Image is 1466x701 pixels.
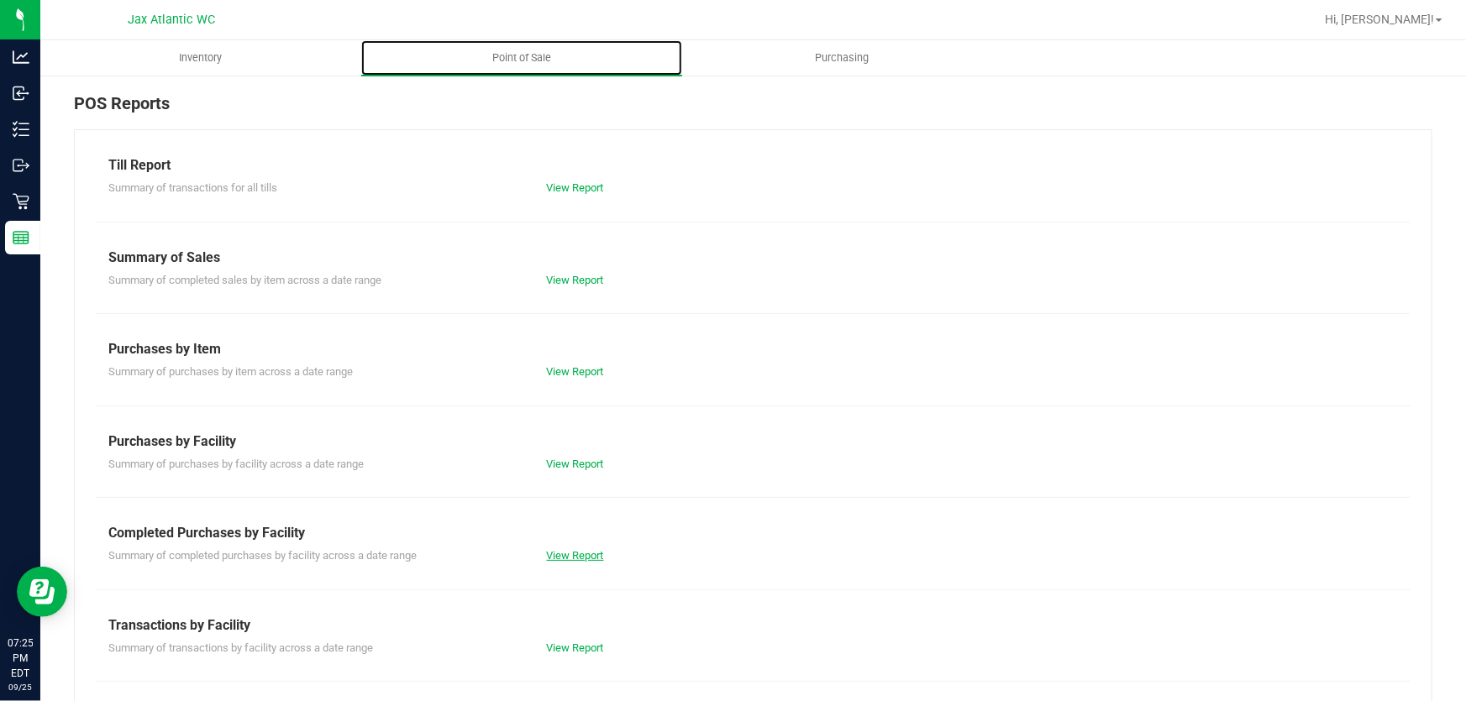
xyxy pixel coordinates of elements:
span: Point of Sale [470,50,574,65]
div: Transactions by Facility [108,615,1398,636]
span: Summary of completed sales by item across a date range [108,274,381,286]
a: Point of Sale [361,40,682,76]
span: Inventory [156,50,244,65]
a: View Report [547,458,604,470]
a: View Report [547,274,604,286]
span: Jax Atlantic WC [128,13,215,27]
inline-svg: Inbound [13,85,29,102]
span: Summary of transactions for all tills [108,181,277,194]
div: Summary of Sales [108,248,1398,268]
span: Hi, [PERSON_NAME]! [1325,13,1434,26]
span: Summary of transactions by facility across a date range [108,641,373,654]
span: Summary of purchases by item across a date range [108,365,353,378]
div: Purchases by Item [108,339,1398,359]
a: View Report [547,181,604,194]
span: Summary of purchases by facility across a date range [108,458,364,470]
div: POS Reports [74,91,1432,129]
a: View Report [547,365,604,378]
iframe: Resource center [17,567,67,617]
div: Purchases by Facility [108,432,1398,452]
inline-svg: Inventory [13,121,29,138]
a: Purchasing [682,40,1003,76]
inline-svg: Outbound [13,157,29,174]
span: Summary of completed purchases by facility across a date range [108,549,417,562]
a: View Report [547,549,604,562]
a: View Report [547,641,604,654]
inline-svg: Retail [13,193,29,210]
inline-svg: Analytics [13,49,29,65]
span: Purchasing [793,50,892,65]
p: 09/25 [8,681,33,693]
a: Inventory [40,40,361,76]
div: Till Report [108,155,1398,175]
p: 07:25 PM EDT [8,636,33,681]
div: Completed Purchases by Facility [108,523,1398,543]
inline-svg: Reports [13,229,29,246]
